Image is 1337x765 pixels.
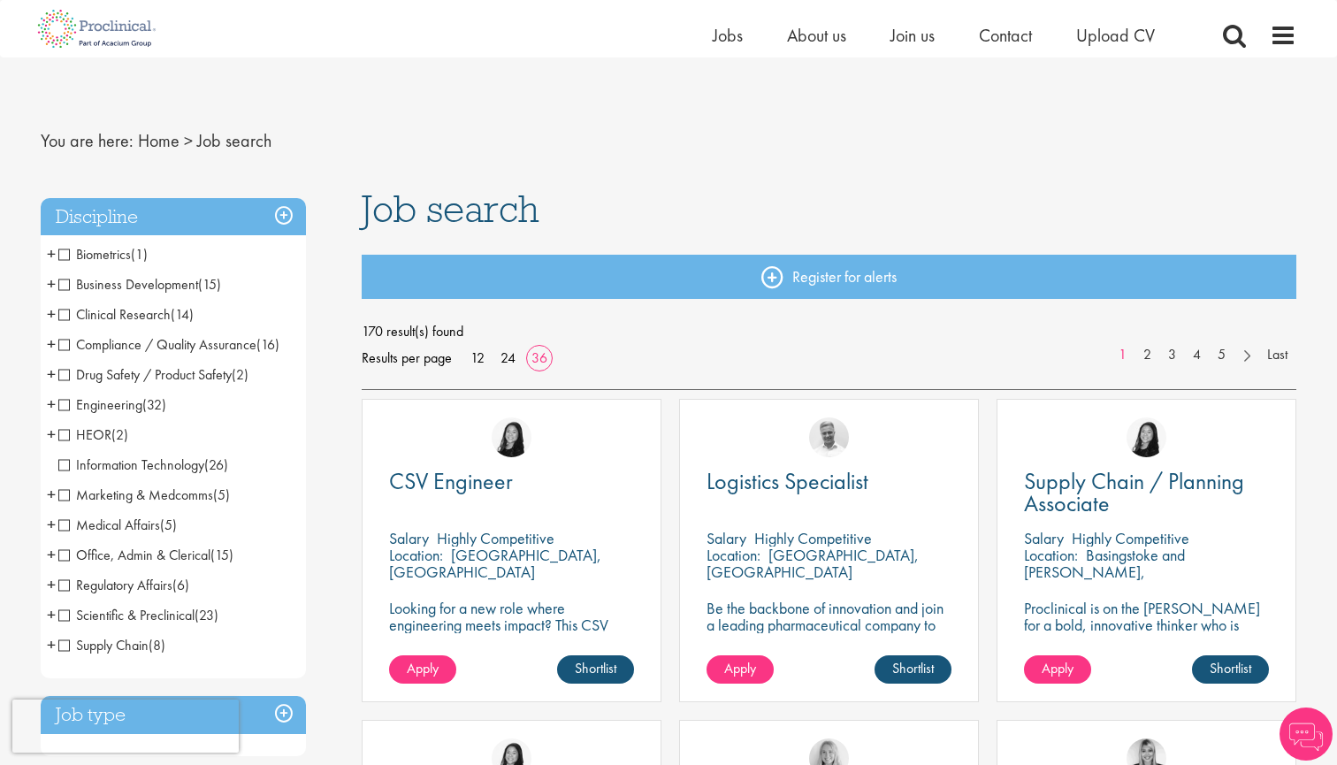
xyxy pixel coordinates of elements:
[724,659,756,677] span: Apply
[979,24,1032,47] a: Contact
[875,655,951,684] a: Shortlist
[58,425,111,444] span: HEOR
[707,528,746,548] span: Salary
[47,601,56,628] span: +
[47,361,56,387] span: +
[210,546,233,564] span: (15)
[58,275,198,294] span: Business Development
[362,185,539,233] span: Job search
[58,576,189,594] span: Regulatory Affairs
[557,655,634,684] a: Shortlist
[171,305,194,324] span: (14)
[58,335,279,354] span: Compliance / Quality Assurance
[754,528,872,548] p: Highly Competitive
[58,546,233,564] span: Office, Admin & Clerical
[1258,345,1296,365] a: Last
[58,516,177,534] span: Medical Affairs
[256,335,279,354] span: (16)
[58,335,256,354] span: Compliance / Quality Assurance
[494,348,522,367] a: 24
[47,571,56,598] span: +
[58,395,142,414] span: Engineering
[195,606,218,624] span: (23)
[1110,345,1135,365] a: 1
[58,576,172,594] span: Regulatory Affairs
[47,511,56,538] span: +
[389,466,513,496] span: CSV Engineer
[58,245,148,264] span: Biometrics
[213,486,230,504] span: (5)
[1209,345,1234,365] a: 5
[389,655,456,684] a: Apply
[58,606,218,624] span: Scientific & Preclinical
[707,466,868,496] span: Logistics Specialist
[58,636,149,654] span: Supply Chain
[1072,528,1189,548] p: Highly Competitive
[707,545,760,565] span: Location:
[47,331,56,357] span: +
[58,455,228,474] span: Information Technology
[407,659,439,677] span: Apply
[1135,345,1160,365] a: 2
[47,241,56,267] span: +
[58,636,165,654] span: Supply Chain
[41,129,134,152] span: You are here:
[437,528,554,548] p: Highly Competitive
[787,24,846,47] span: About us
[58,305,171,324] span: Clinical Research
[1024,545,1078,565] span: Location:
[1024,470,1269,515] a: Supply Chain / Planning Associate
[198,275,221,294] span: (15)
[58,275,221,294] span: Business Development
[389,545,601,582] p: [GEOGRAPHIC_DATA], [GEOGRAPHIC_DATA]
[184,129,193,152] span: >
[1184,345,1210,365] a: 4
[809,417,849,457] img: Joshua Bye
[41,696,306,734] div: Job type
[1024,466,1244,518] span: Supply Chain / Planning Associate
[149,636,165,654] span: (8)
[47,391,56,417] span: +
[142,395,166,414] span: (32)
[58,365,248,384] span: Drug Safety / Product Safety
[1076,24,1155,47] a: Upload CV
[389,545,443,565] span: Location:
[131,245,148,264] span: (1)
[232,365,248,384] span: (2)
[41,198,306,236] h3: Discipline
[47,541,56,568] span: +
[1280,708,1333,761] img: Chatbot
[58,546,210,564] span: Office, Admin & Clerical
[707,470,951,493] a: Logistics Specialist
[1192,655,1269,684] a: Shortlist
[362,345,452,371] span: Results per page
[389,528,429,548] span: Salary
[389,470,634,493] a: CSV Engineer
[1127,417,1166,457] img: Numhom Sudsok
[111,425,128,444] span: (2)
[160,516,177,534] span: (5)
[362,255,1297,299] a: Register for alerts
[58,305,194,324] span: Clinical Research
[58,365,232,384] span: Drug Safety / Product Safety
[58,395,166,414] span: Engineering
[204,455,228,474] span: (26)
[58,606,195,624] span: Scientific & Preclinical
[707,655,774,684] a: Apply
[58,486,213,504] span: Marketing & Medcomms
[492,417,531,457] img: Numhom Sudsok
[890,24,935,47] a: Join us
[713,24,743,47] span: Jobs
[389,600,634,650] p: Looking for a new role where engineering meets impact? This CSV Engineer role is calling your name!
[138,129,180,152] a: breadcrumb link
[197,129,271,152] span: Job search
[58,486,230,504] span: Marketing & Medcomms
[47,421,56,448] span: +
[525,348,554,367] a: 36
